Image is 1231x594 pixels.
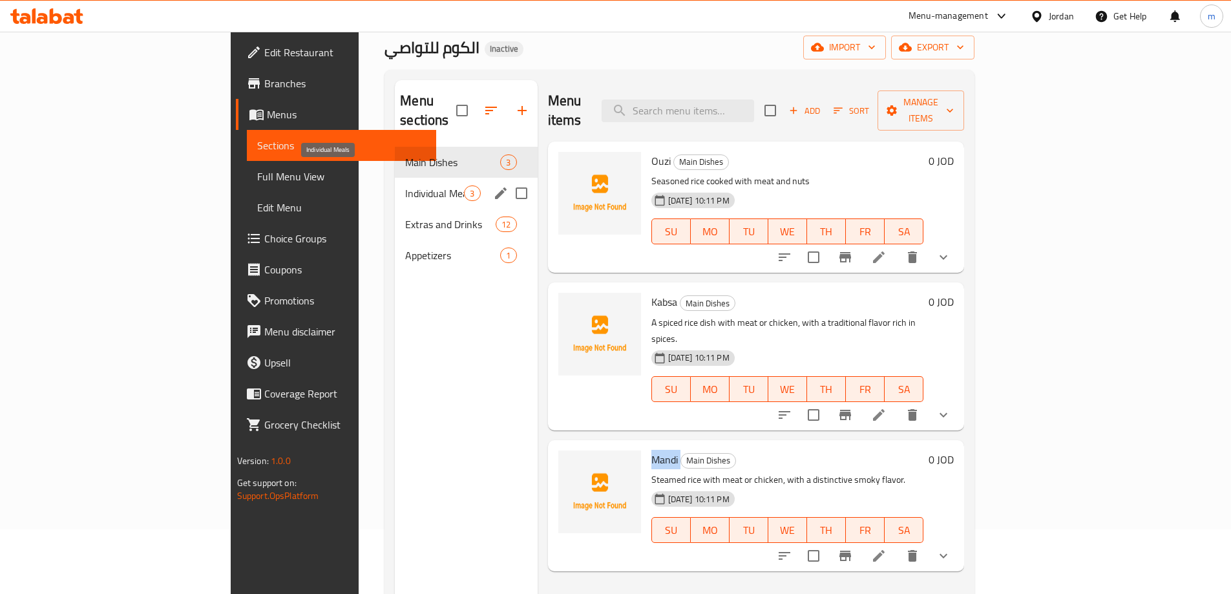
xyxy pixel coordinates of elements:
[830,101,872,121] button: Sort
[405,186,464,201] span: Individual Meals
[680,453,736,469] div: Main Dishes
[657,222,686,241] span: SU
[730,376,768,402] button: TU
[651,517,691,543] button: SU
[909,8,988,24] div: Menu-management
[267,107,426,122] span: Menus
[448,97,476,124] span: Select all sections
[264,45,426,60] span: Edit Restaurant
[405,217,496,232] span: Extras and Drinks
[878,90,964,131] button: Manage items
[236,409,436,440] a: Grocery Checklist
[663,352,735,364] span: [DATE] 10:11 PM
[891,36,974,59] button: export
[395,209,537,240] div: Extras and Drinks12
[757,97,784,124] span: Select section
[800,401,827,429] span: Select to update
[680,295,735,311] div: Main Dishes
[769,540,800,571] button: sort-choices
[395,178,537,209] div: Individual Meals3edit
[501,249,516,262] span: 1
[236,37,436,68] a: Edit Restaurant
[548,91,587,130] h2: Menu items
[696,380,724,399] span: MO
[1049,9,1074,23] div: Jordan
[257,138,426,153] span: Sections
[846,376,885,402] button: FR
[663,195,735,207] span: [DATE] 10:11 PM
[651,376,691,402] button: SU
[558,293,641,376] img: Kabsa
[236,378,436,409] a: Coverage Report
[465,187,479,200] span: 3
[395,240,537,271] div: Appetizers1
[264,231,426,246] span: Choice Groups
[405,154,500,170] span: Main Dishes
[696,521,724,540] span: MO
[236,316,436,347] a: Menu disclaimer
[257,169,426,184] span: Full Menu View
[830,242,861,273] button: Branch-specific-item
[897,540,928,571] button: delete
[264,293,426,308] span: Promotions
[784,101,825,121] span: Add item
[257,200,426,215] span: Edit Menu
[871,548,887,564] a: Edit menu item
[929,293,954,311] h6: 0 JOD
[812,222,841,241] span: TH
[928,540,959,571] button: show more
[800,244,827,271] span: Select to update
[928,399,959,430] button: show more
[897,399,928,430] button: delete
[247,161,436,192] a: Full Menu View
[897,242,928,273] button: delete
[236,254,436,285] a: Coupons
[814,39,876,56] span: import
[680,296,735,311] span: Main Dishes
[730,218,768,244] button: TU
[1208,9,1215,23] span: m
[807,517,846,543] button: TH
[735,380,763,399] span: TU
[395,147,537,178] div: Main Dishes3
[271,452,291,469] span: 1.0.0
[768,517,807,543] button: WE
[496,218,516,231] span: 12
[651,472,924,488] p: Steamed rice with meat or chicken, with a distinctive smoky flavor.
[247,130,436,161] a: Sections
[888,94,954,127] span: Manage items
[236,99,436,130] a: Menus
[929,451,954,469] h6: 0 JOD
[730,517,768,543] button: TU
[491,184,510,203] button: edit
[773,521,802,540] span: WE
[405,248,500,263] span: Appetizers
[735,222,763,241] span: TU
[651,151,671,171] span: Ouzi
[787,103,822,118] span: Add
[237,452,269,469] span: Version:
[673,154,729,170] div: Main Dishes
[901,39,964,56] span: export
[885,376,923,402] button: SA
[657,380,686,399] span: SU
[264,262,426,277] span: Coupons
[237,474,297,491] span: Get support on:
[890,380,918,399] span: SA
[696,222,724,241] span: MO
[691,218,730,244] button: MO
[773,380,802,399] span: WE
[807,218,846,244] button: TH
[807,376,846,402] button: TH
[769,242,800,273] button: sort-choices
[395,142,537,276] nav: Menu sections
[651,218,691,244] button: SU
[496,217,516,232] div: items
[476,95,507,126] span: Sort sections
[236,68,436,99] a: Branches
[602,100,754,122] input: search
[936,249,951,265] svg: Show Choices
[485,41,523,57] div: Inactive
[885,517,923,543] button: SA
[558,451,641,533] img: Mandi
